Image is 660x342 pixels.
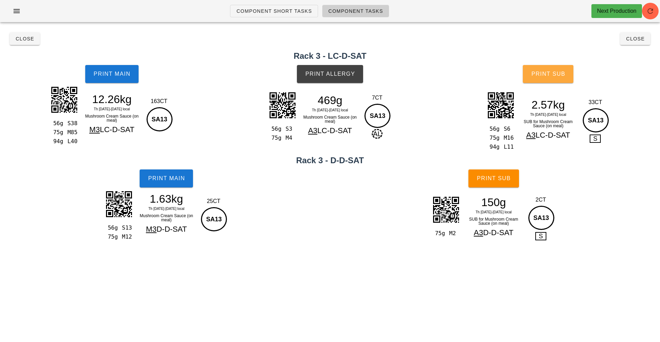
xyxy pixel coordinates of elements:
[50,119,64,128] div: 56g
[100,125,134,134] span: LC-D-SAT
[447,229,461,238] div: M2
[50,128,64,137] div: 75g
[487,142,501,151] div: 94g
[148,207,184,211] span: Th [DATE]-[DATE] local
[583,108,609,132] div: SA13
[487,124,501,133] div: 56g
[82,94,142,104] div: 12.26kg
[47,82,81,117] img: h24+BhnipAAAAABJRU5ErkJggg==
[93,71,131,77] span: Print Main
[269,133,283,142] div: 75g
[199,197,228,205] div: 25CT
[82,113,142,124] div: Mushroom Cream Sauce (on meal)
[283,124,297,133] div: S3
[487,133,501,142] div: 75g
[531,71,565,77] span: Print Sub
[136,194,196,204] div: 1.63kg
[283,133,297,142] div: M4
[527,196,555,204] div: 2CT
[146,225,157,233] span: M3
[10,33,40,45] button: Close
[50,137,64,146] div: 94g
[105,232,119,241] div: 75g
[305,71,355,77] span: Print Allergy
[518,100,578,110] div: 2.57kg
[620,33,650,45] button: Close
[468,169,519,187] button: Print Sub
[528,206,554,230] div: SA13
[590,135,601,143] span: S
[535,232,546,240] span: S
[530,113,566,117] span: Th [DATE]-[DATE] local
[119,223,133,232] div: S13
[119,232,133,241] div: M12
[363,94,391,102] div: 7CT
[147,107,173,131] div: SA13
[300,95,360,105] div: 469g
[372,129,382,139] span: AL
[483,88,518,122] img: RYDQT12kXNzBACvrOhtrGENJKBP9r2koiPzRoCS5K1tlWeIgiEEILSRpsQshFsslUIIShttAkhG8EmW4UQgtJGmxCyEWyyVQg...
[317,126,352,135] span: LC-D-SAT
[597,7,636,15] div: Next Production
[140,169,193,187] button: Print Main
[312,108,348,112] span: Th [DATE]-[DATE] local
[236,8,312,14] span: Component Short Tasks
[476,175,511,182] span: Print Sub
[501,133,515,142] div: M16
[145,97,174,105] div: 163CT
[483,228,513,237] span: D-D-SAT
[4,154,656,167] h2: Rack 3 - D-D-SAT
[300,114,360,125] div: Mushroom Cream Sauce (on meal)
[464,216,524,227] div: SUB for Mushroom Cream Sauce (on meal)
[157,225,187,233] span: D-D-SAT
[65,137,79,146] div: L40
[230,5,318,17] a: Component Short Tasks
[328,8,383,14] span: Component Tasks
[526,131,536,139] span: A3
[148,175,185,182] span: Print Main
[4,50,656,62] h2: Rack 3 - LC-D-SAT
[65,128,79,137] div: M85
[501,142,515,151] div: L11
[501,124,515,133] div: S6
[464,197,524,207] div: 150g
[474,228,483,237] span: A3
[476,210,512,214] span: Th [DATE]-[DATE] local
[518,118,578,129] div: SUB for Mushroom Cream Sauce (on meal)
[136,212,196,223] div: Mushroom Cream Sauce (on meal)
[265,88,300,122] img: yQzhFxkooJBlErKI3EOcTV5F6kmrbGXBM6aHgIhpIfb2lMhZA3aXuAQ0sNt7akQsgZtL3AI6eG29lQIWYO2FziE9HBbeyqErE...
[105,223,119,232] div: 56g
[65,119,79,128] div: S38
[432,229,446,238] div: 75g
[536,131,570,139] span: LC-D-SAT
[523,65,573,83] button: Print Sub
[269,124,283,133] div: 56g
[322,5,389,17] a: Component Tasks
[201,207,227,231] div: SA13
[581,98,610,107] div: 33CT
[15,36,34,41] span: Close
[429,192,463,227] img: FbJajoif5OqHoxjIkAA5FbCCy71cJN+xJVFibQL85vGrM4QI7NiQw9cEQGcS65q4lpq6IzZ5NkCISjfaBIgoNhFMXBI1QvJet...
[297,65,363,83] button: Print Allergy
[626,36,645,41] span: Close
[364,104,390,128] div: SA13
[89,125,100,134] span: M3
[308,126,317,135] span: A3
[85,65,139,83] button: Print Main
[102,187,136,221] img: dM1xGl1rRwPrkj+vEKq2UYt0sSegE1s3m4OiUJAyiIRRiZ1x4akI5JynW5QxWGsy1IdIdJWbUKI+C8hONGvpili7yiBBIscpC...
[94,107,130,111] span: Th [DATE]-[DATE] local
